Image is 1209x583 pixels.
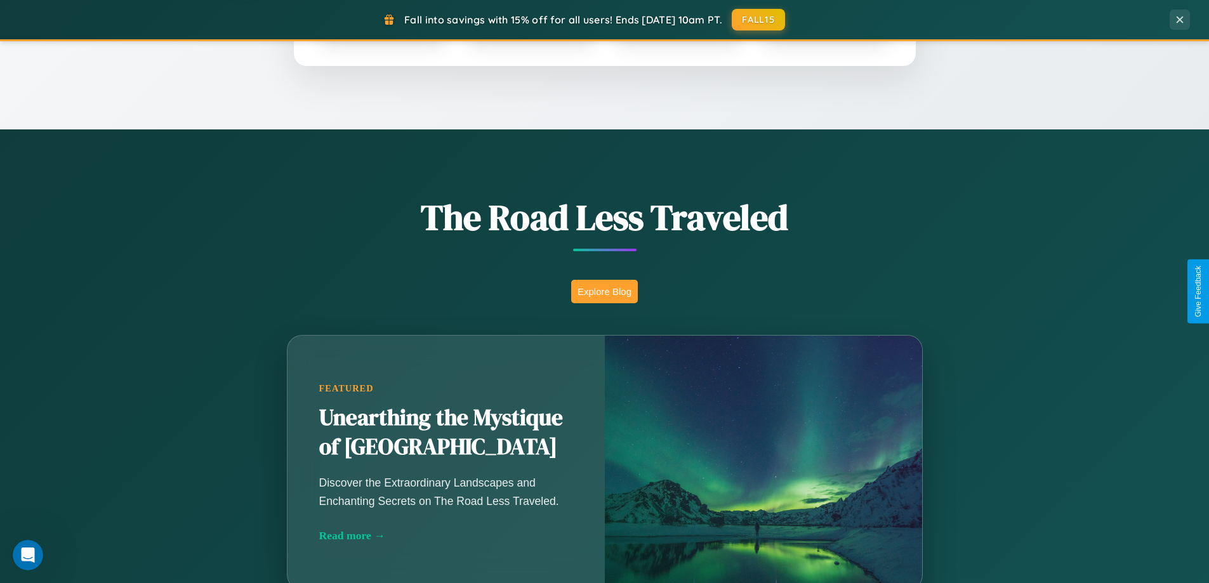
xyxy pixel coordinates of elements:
h1: The Road Less Traveled [224,193,986,242]
button: Explore Blog [571,280,638,303]
div: Read more → [319,529,573,542]
div: Give Feedback [1194,266,1203,317]
span: Fall into savings with 15% off for all users! Ends [DATE] 10am PT. [404,13,722,26]
h2: Unearthing the Mystique of [GEOGRAPHIC_DATA] [319,403,573,462]
button: FALL15 [732,9,785,30]
div: Featured [319,383,573,394]
p: Discover the Extraordinary Landscapes and Enchanting Secrets on The Road Less Traveled. [319,474,573,509]
iframe: Intercom live chat [13,540,43,570]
